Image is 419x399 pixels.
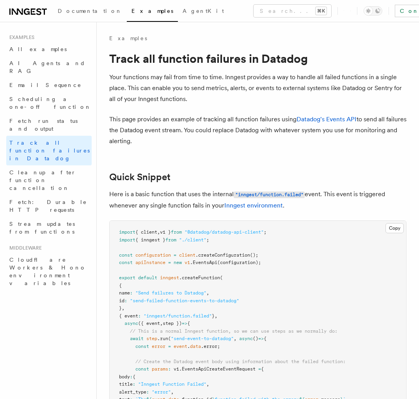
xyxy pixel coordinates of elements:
[146,389,149,395] span: :
[119,290,130,296] span: name
[135,252,171,258] span: configuration
[6,217,92,239] a: Stream updates from functions
[182,366,256,372] span: EventsApiCreateEventRequest
[296,115,357,123] a: Datadog's Events API
[9,96,91,110] span: Scheduling a one-off function
[224,202,283,209] a: Inngest environment
[6,56,92,78] a: AI Agents and RAG
[6,42,92,56] a: All examples
[130,290,133,296] span: :
[6,114,92,136] a: Fetch run status and output
[168,344,171,349] span: =
[138,275,157,280] span: default
[187,321,190,326] span: {
[119,389,146,395] span: alert_type
[239,336,253,341] span: async
[152,389,171,395] span: "error"
[124,321,138,326] span: async
[144,313,212,319] span: "inngest/function.failed"
[138,313,141,319] span: :
[119,298,124,303] span: id
[171,389,174,395] span: ,
[6,245,42,251] span: Middleware
[168,366,171,372] span: :
[152,366,168,372] span: params
[174,344,187,349] span: event
[187,344,190,349] span: .
[179,366,182,372] span: .
[168,260,171,265] span: =
[109,189,407,211] p: Here is a basic function that uses the internal event. This event is triggered whenever any singl...
[171,229,182,235] span: from
[201,344,220,349] span: .error;
[6,253,92,290] a: Cloudflare Workers & Hono environment variables
[127,2,178,22] a: Examples
[264,229,266,235] span: ;
[138,321,160,326] span: ({ event
[185,260,190,265] span: v1
[258,366,261,372] span: =
[6,195,92,217] a: Fetch: Durable HTTP requests
[157,336,168,341] span: .run
[163,321,182,326] span: step })
[6,78,92,92] a: Email Sequence
[119,229,135,235] span: import
[109,72,407,105] p: Your functions may fail from time to time. Inngest provides a way to handle all failed functions ...
[109,114,407,147] p: This page provides an example of tracking all function failures using to send all failures the Da...
[174,366,179,372] span: v1
[119,275,135,280] span: export
[364,6,382,16] button: Toggle dark mode
[130,336,144,341] span: await
[6,92,92,114] a: Scheduling a one-off function
[9,118,78,132] span: Fetch run status and output
[130,298,239,303] span: "send-failed-function-events-to-datadog"
[261,366,264,372] span: {
[146,336,157,341] span: step
[253,336,258,341] span: ()
[135,229,157,235] span: { client
[119,260,133,265] span: const
[119,283,122,288] span: {
[135,366,149,372] span: const
[206,290,209,296] span: ,
[133,374,135,379] span: {
[119,237,135,243] span: import
[9,257,86,286] span: Cloudflare Workers & Hono environment variables
[53,2,127,21] a: Documentation
[258,336,264,341] span: =>
[9,82,82,88] span: Email Sequence
[212,313,215,319] span: }
[179,275,220,280] span: .createFunction
[215,313,217,319] span: ,
[109,51,407,66] h1: Track all function failures in Datadog
[174,252,176,258] span: =
[190,344,201,349] span: data
[160,275,179,280] span: inngest
[316,7,327,15] kbd: ⌘K
[264,336,266,341] span: {
[220,275,223,280] span: (
[179,252,195,258] span: client
[6,136,92,165] a: Track all function failures in Datadog
[130,328,337,334] span: // This is a normal Inngest function, so we can use steps as we normally do:
[234,336,236,341] span: ,
[182,321,187,326] span: =>
[168,336,171,341] span: (
[119,313,138,319] span: { event
[130,374,133,379] span: :
[119,252,133,258] span: const
[178,2,229,21] a: AgentKit
[254,5,331,17] button: Search...⌘K
[179,237,206,243] span: "./client"
[160,229,171,235] span: v1 }
[124,298,127,303] span: :
[6,165,92,195] a: Cleanup after function cancellation
[185,229,264,235] span: "@datadog/datadog-api-client"
[119,374,130,379] span: body
[217,260,261,265] span: (configuration);
[9,221,75,235] span: Stream updates from functions
[9,169,76,191] span: Cleanup after function cancellation
[133,381,135,387] span: :
[206,381,209,387] span: ,
[9,199,87,213] span: Fetch: Durable HTTP requests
